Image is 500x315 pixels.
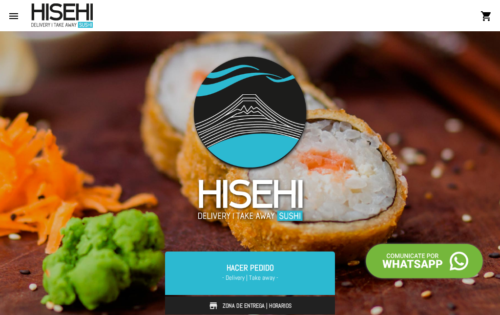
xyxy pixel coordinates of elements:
[165,252,335,294] a: Hacer Pedido
[363,241,485,281] img: call-whatsapp.png
[184,46,316,232] img: logo-slider3.png
[165,296,335,315] a: Zona de Entrega | Horarios
[208,301,218,311] img: store.svg
[8,10,20,22] mat-icon: menu
[480,10,492,22] mat-icon: shopping_cart
[177,273,323,283] span: - Delivery | Take away -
